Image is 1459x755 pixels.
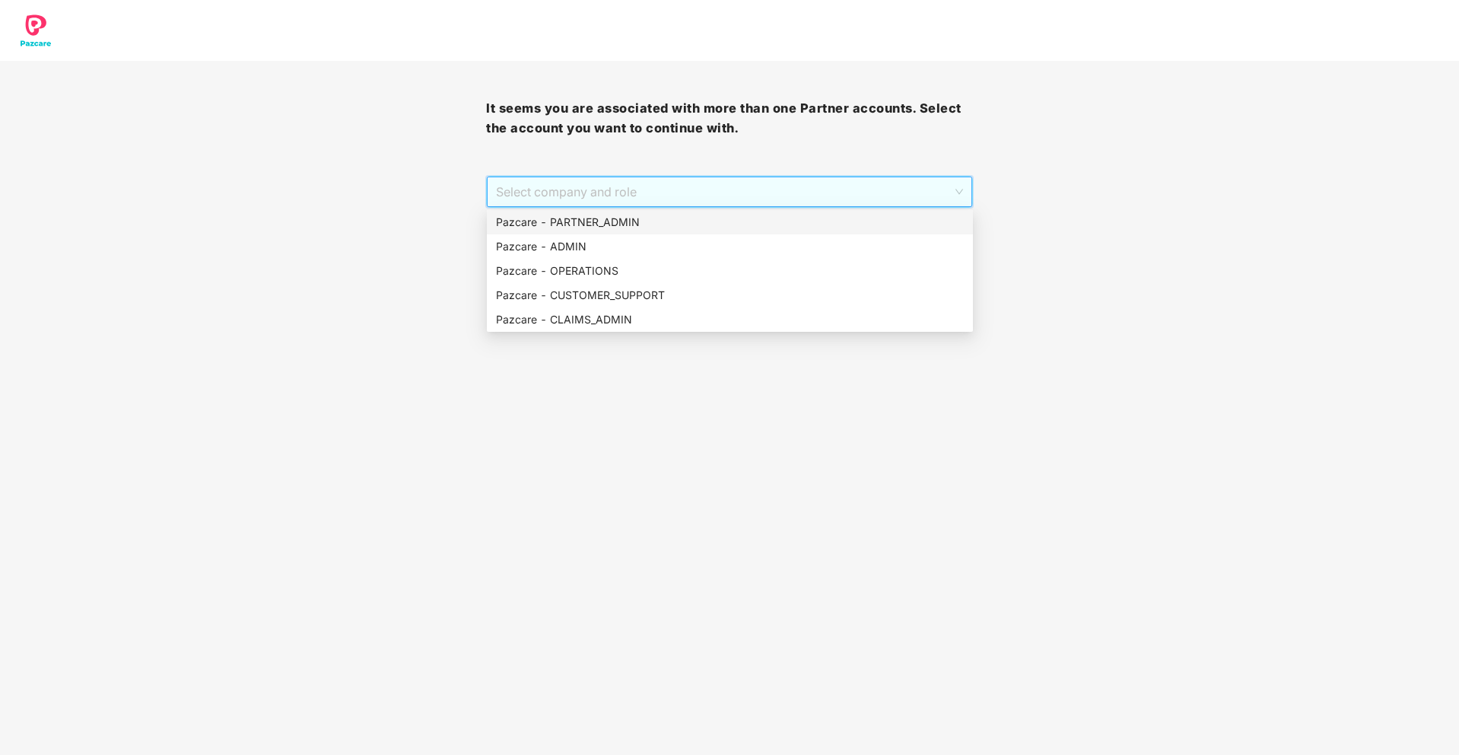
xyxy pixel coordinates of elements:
div: Pazcare - PARTNER_ADMIN [496,214,964,231]
div: Pazcare - OPERATIONS [496,263,964,279]
div: Pazcare - CLAIMS_ADMIN [496,311,964,328]
h3: It seems you are associated with more than one Partner accounts. Select the account you want to c... [486,99,972,138]
div: Pazcare - CUSTOMER_SUPPORT [487,283,973,307]
div: Pazcare - OPERATIONS [487,259,973,283]
div: Pazcare - CLAIMS_ADMIN [487,307,973,332]
div: Pazcare - CUSTOMER_SUPPORT [496,287,964,304]
div: Pazcare - ADMIN [487,234,973,259]
div: Pazcare - ADMIN [496,238,964,255]
span: Select company and role [496,177,962,206]
div: Pazcare - PARTNER_ADMIN [487,210,973,234]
